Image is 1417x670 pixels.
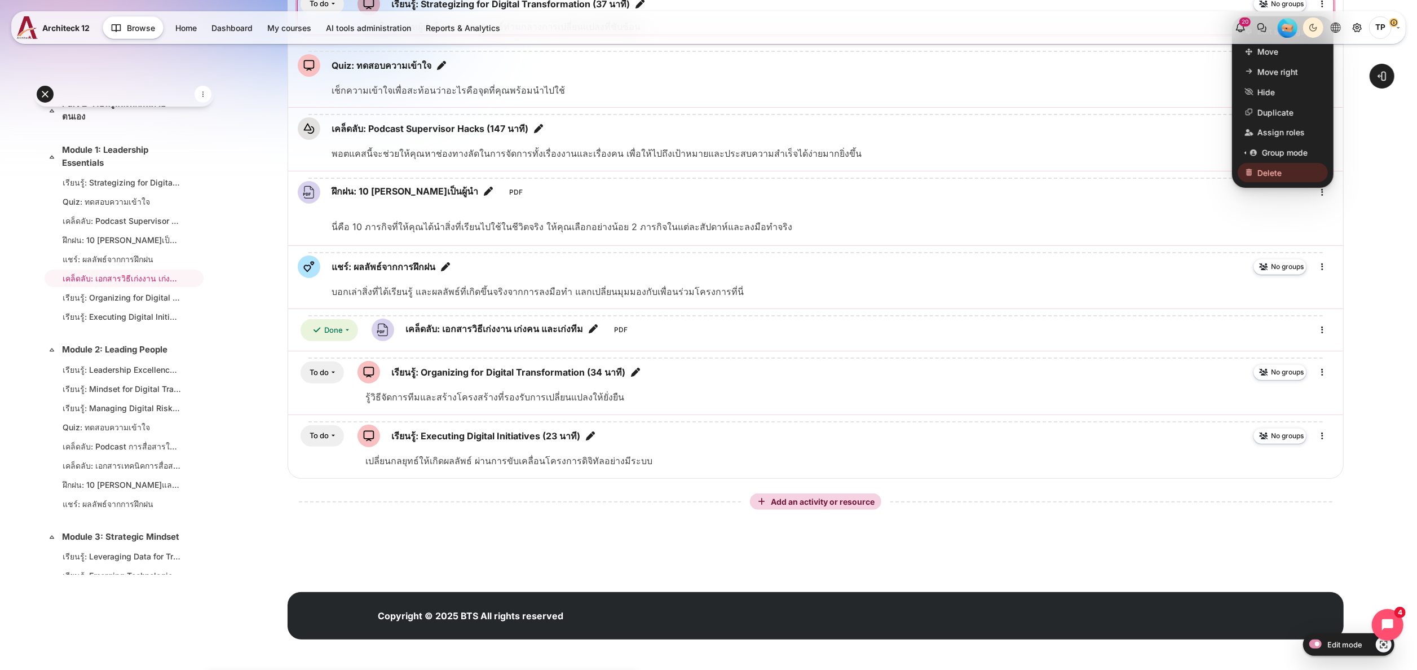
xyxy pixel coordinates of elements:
[1253,364,1306,380] button: No groups
[46,151,58,162] span: Collapse
[588,323,599,334] i: Edit title
[405,322,583,336] a: เคล็ดลับ: เอกสารวิธีเก่งงาน เก่งคน และเก่งทีม
[1303,17,1323,38] button: Light Mode Dark Mode
[332,184,478,198] a: ฝึกฝน: 10 [PERSON_NAME]เป็นผู้นำ
[42,22,90,34] span: Architeck 12
[103,16,164,39] button: Browse
[1278,17,1297,38] div: Level #1
[63,421,181,433] a: Quiz: ทดสอบความเข้าใจ
[1316,365,1329,379] i: Edit
[771,497,877,506] span: Add an activity or resource
[63,272,181,284] a: เคล็ดลับ: เอกสารวิธีเก่งงาน เก่งคน และเก่งทีม
[436,60,447,71] i: Edit title
[1257,167,1282,179] span: Delete
[1311,181,1334,204] a: Edit
[1311,425,1334,447] a: Edit
[1257,106,1294,118] span: Duplicate
[298,54,320,77] img: SCORM package icon
[301,362,344,384] button: To do
[301,362,344,384] div: Completion requirements for เรียนรู้: Organizing for Digital Transformation (34 นาที)
[1238,143,1328,162] a: Group mode
[63,196,181,208] a: Quiz: ทดสอบความเข้าใจ
[1327,640,1362,649] span: Edit mode
[391,365,625,379] a: เรียนรู้: Organizing for Digital Transformation (34 นาที)
[301,425,344,447] div: Completion requirements for เรียนรู้: Executing Digital Initiatives (23 นาที)
[63,570,181,581] a: เรียนรู้: Emerging Technologies and Digital Transformation (19 นาที)
[533,123,544,134] i: Edit title
[301,319,358,341] button: Done
[332,147,1334,160] p: พอตแคสนี้จะช่วยให้คุณหาช่องทางลัดในการจัดการทั้งเรื่องงานและเรื่องคน เพื่อให้ไปถึงเป้าหมายและประส...
[1239,17,1251,27] div: 20
[46,344,58,355] span: Collapse
[1376,637,1392,653] a: Show/Hide - Region
[630,367,641,378] i: Edit title
[63,383,181,395] a: เรียนรู้: Mindset for Digital Transformation (36 นาที)
[1326,17,1346,38] button: Languages
[750,493,881,510] button: Add an activity or resource
[63,550,181,562] a: เรียนรู้: Leveraging Data for Transformation (48 นาที)
[1271,367,1304,377] span: No groups
[319,19,418,37] a: AI tools administration
[62,98,184,123] a: Part 2: เรียนรู้และฝึกฝนด้วยตนเอง
[1311,361,1334,384] a: Edit
[1253,428,1306,444] button: No groups
[63,253,181,265] a: แชร์: ผลลัพธ์จากการฝึกฝน
[1369,16,1400,39] a: User menu
[1259,262,1269,272] img: No groups
[127,22,155,34] span: Browse
[1259,367,1269,377] img: No groups
[261,19,318,37] a: My courses
[62,144,184,169] a: Module 1: Leadership Essentials
[1273,17,1302,38] a: Level #1
[46,531,58,543] span: Collapse
[1262,147,1308,158] span: Group mode
[1253,259,1306,275] button: No groups
[332,285,1334,298] p: บอกเล่าสิ่งที่ได้เรียนรู้ และผลลัพธ์ที่เกิดขึ้นจริงจากการลงมือทำ แลกเปลี่ยนมุมมองกับเพื่อนร่วมโคร...
[357,361,380,384] img: SCORM package icon
[1259,431,1269,441] img: No groups
[332,122,528,135] a: เคล็ดลับ: Podcast Supervisor Hacks (147 นาที)
[1257,66,1298,78] span: Move right
[301,425,344,447] button: To do
[378,610,563,621] strong: Copyright © 2025 BTS All rights reserved
[1305,19,1322,36] div: Dark Mode
[1278,18,1297,38] img: Level #1
[391,429,580,443] a: เรียนรู้: Executing Digital Initiatives (23 นาที)
[298,181,320,204] img: File icon
[483,186,494,197] i: Edit title
[63,215,181,227] a: เคล็ดลับ: Podcast Supervisor Hacks (147 นาที)
[1257,46,1278,58] span: Move
[62,531,184,544] a: Module 3: Strategic Mindset
[585,430,596,442] i: Edit title
[1316,429,1329,443] i: Edit
[169,19,204,37] a: Home
[1232,16,1334,188] div: Edit
[63,234,181,246] a: ฝึกฝน: 10 [PERSON_NAME]เป็นผู้นำ
[46,105,58,116] span: Collapse
[1347,17,1367,38] a: Site administration
[63,479,181,491] a: ฝึกฝน: 10 [PERSON_NAME]และการสื่อสาร
[1316,323,1329,337] i: Edit
[62,343,184,356] a: Module 2: Leading People
[332,220,1334,233] p: นี่คือ 10 ภารกิจที่ให้คุณได้นำสิ่งที่เรียนไปใช้ในชีวิตจริง ให้คุณเลือกอย่างน้อย 2 ภารกิจในแต่ละสั...
[372,319,394,341] img: File icon
[63,498,181,510] a: แชร์: ผลลัพธ์จากการฝึกฝน
[1311,319,1334,341] a: Edit
[1271,262,1304,272] span: No groups
[357,425,380,447] img: SCORM package icon
[1271,431,1304,441] span: No groups
[17,16,38,39] img: A12
[1230,17,1251,38] div: Show notification window with 20 new notifications
[332,260,435,274] a: แชร์: ผลลัพธ์จากการฝึกฝน
[365,454,1334,468] p: เปลี่ยนกลยุทธ์ให้เกิดผลลัพธ์ ผ่านการขับเคลื่อนโครงการดิจิทัลอย่างมีระบบ
[1369,16,1392,39] span: Thanyaphon Pongpaichet
[63,177,181,188] a: เรียนรู้: Strategizing for Digital Transformation (37 นาที)
[365,390,1334,404] p: รู้วิธีจัดการทีมและสร้างโครงสร้างที่รองรับการเปลี่ยนแปลงให้ยั่งยืน
[440,261,451,272] i: Edit title
[332,59,431,72] a: Quiz: ทดสอบความเข้าใจ
[63,311,181,323] a: เรียนรู้: Executing Digital Initiatives (23 นาที)
[298,255,320,278] img: Feedback icon
[63,364,181,376] a: เรียนรู้: Leadership Excellence in the Digital Landscape (117 นาที)
[63,460,181,471] a: เคล็ดลับ: เอกสารเทคนิคการสื่อสารด้วย 6+7
[63,402,181,414] a: เรียนรู้: Managing Digital Risk (21 นาที)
